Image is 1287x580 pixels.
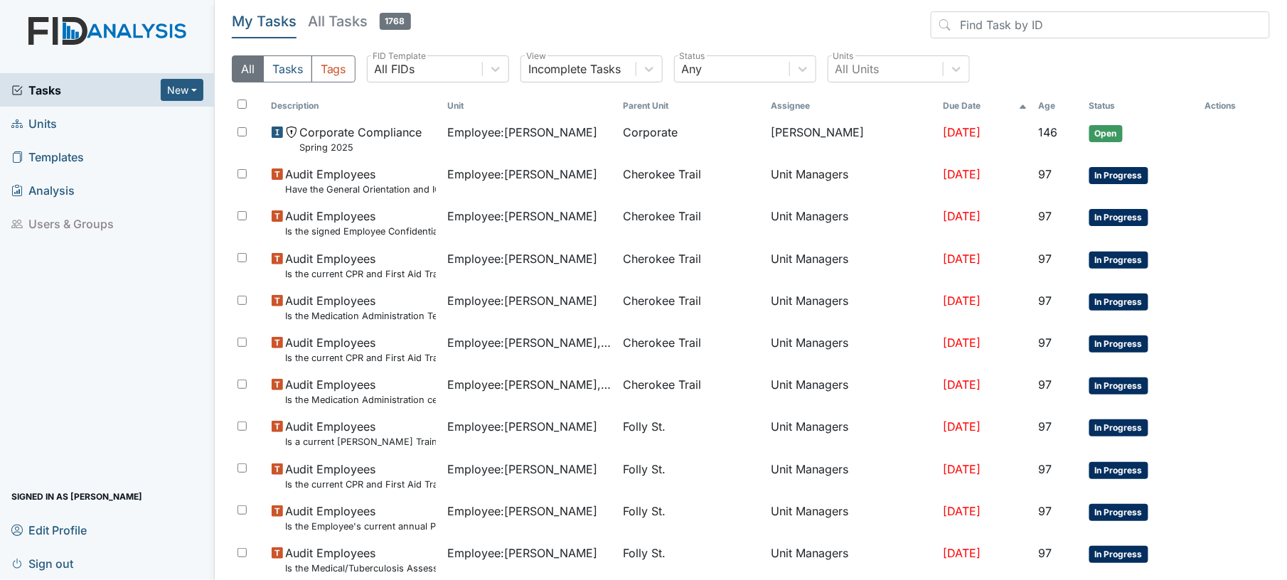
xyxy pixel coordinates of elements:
[232,55,356,82] div: Type filter
[1089,125,1123,142] span: Open
[1039,335,1052,350] span: 97
[1089,294,1148,311] span: In Progress
[765,118,938,160] td: [PERSON_NAME]
[1039,462,1052,476] span: 97
[938,94,1033,118] th: Toggle SortBy
[765,328,938,370] td: Unit Managers
[624,334,702,351] span: Cherokee Trail
[447,544,597,562] span: Employee : [PERSON_NAME]
[944,377,981,392] span: [DATE]
[765,412,938,454] td: Unit Managers
[765,455,938,497] td: Unit Managers
[286,166,437,196] span: Audit Employees Have the General Orientation and ICF Orientation forms been completed?
[1089,167,1148,184] span: In Progress
[944,546,981,560] span: [DATE]
[308,11,411,31] h5: All Tasks
[286,520,437,533] small: Is the Employee's current annual Performance Evaluation on file?
[1089,546,1148,563] span: In Progress
[624,208,702,225] span: Cherokee Trail
[447,292,597,309] span: Employee : [PERSON_NAME]
[1039,252,1052,266] span: 97
[11,552,73,574] span: Sign out
[11,112,57,134] span: Units
[1039,167,1052,181] span: 97
[286,418,437,449] span: Audit Employees Is a current MANDT Training certificate found in the file (1 year)?
[624,544,666,562] span: Folly St.
[624,503,666,520] span: Folly St.
[1033,94,1084,118] th: Toggle SortBy
[765,286,938,328] td: Unit Managers
[1039,377,1052,392] span: 97
[263,55,312,82] button: Tasks
[618,94,766,118] th: Toggle SortBy
[944,462,981,476] span: [DATE]
[11,82,161,99] a: Tasks
[944,167,981,181] span: [DATE]
[286,267,437,281] small: Is the current CPR and First Aid Training Certificate found in the file(2 years)?
[624,292,702,309] span: Cherokee Trail
[624,166,702,183] span: Cherokee Trail
[1089,209,1148,226] span: In Progress
[447,124,597,141] span: Employee : [PERSON_NAME]
[266,94,442,118] th: Toggle SortBy
[765,94,938,118] th: Assignee
[1039,294,1052,308] span: 97
[286,250,437,281] span: Audit Employees Is the current CPR and First Aid Training Certificate found in the file(2 years)?
[624,124,678,141] span: Corporate
[286,309,437,323] small: Is the Medication Administration Test and 2 observation checklist (hire after 10/07) found in the...
[765,245,938,286] td: Unit Managers
[11,485,142,507] span: Signed in as [PERSON_NAME]
[1089,252,1148,269] span: In Progress
[447,334,612,351] span: Employee : [PERSON_NAME], [PERSON_NAME]
[944,252,981,266] span: [DATE]
[447,418,597,435] span: Employee : [PERSON_NAME]
[944,419,981,434] span: [DATE]
[765,160,938,202] td: Unit Managers
[237,100,247,109] input: Toggle All Rows Selected
[447,166,597,183] span: Employee : [PERSON_NAME]
[624,418,666,435] span: Folly St.
[1039,419,1052,434] span: 97
[624,461,666,478] span: Folly St.
[286,376,437,407] span: Audit Employees Is the Medication Administration certificate found in the file?
[286,562,437,575] small: Is the Medical/Tuberculosis Assessment updated annually?
[624,376,702,393] span: Cherokee Trail
[375,60,415,77] div: All FIDs
[311,55,356,82] button: Tags
[286,208,437,238] span: Audit Employees Is the signed Employee Confidentiality Agreement in the file (HIPPA)?
[286,478,437,491] small: Is the current CPR and First Aid Training Certificate found in the file(2 years)?
[835,60,880,77] div: All Units
[1039,209,1052,223] span: 97
[765,497,938,539] td: Unit Managers
[286,393,437,407] small: Is the Medication Administration certificate found in the file?
[11,146,84,168] span: Templates
[286,435,437,449] small: Is a current [PERSON_NAME] Training certificate found in the file (1 year)?
[1089,335,1148,353] span: In Progress
[300,124,422,154] span: Corporate Compliance Spring 2025
[931,11,1270,38] input: Find Task by ID
[624,250,702,267] span: Cherokee Trail
[447,376,612,393] span: Employee : [PERSON_NAME], Shmara
[528,60,621,77] div: Incomplete Tasks
[286,503,437,533] span: Audit Employees Is the Employee's current annual Performance Evaluation on file?
[286,183,437,196] small: Have the General Orientation and ICF Orientation forms been completed?
[11,179,75,201] span: Analysis
[286,544,437,575] span: Audit Employees Is the Medical/Tuberculosis Assessment updated annually?
[232,11,297,31] h5: My Tasks
[944,209,981,223] span: [DATE]
[286,334,437,365] span: Audit Employees Is the current CPR and First Aid Training Certificate found in the file(2 years)?
[447,250,597,267] span: Employee : [PERSON_NAME]
[765,370,938,412] td: Unit Managers
[11,519,87,541] span: Edit Profile
[286,225,437,238] small: Is the signed Employee Confidentiality Agreement in the file (HIPPA)?
[682,60,703,77] div: Any
[442,94,618,118] th: Toggle SortBy
[380,13,411,30] span: 1768
[161,79,203,101] button: New
[447,208,597,225] span: Employee : [PERSON_NAME]
[765,202,938,244] td: Unit Managers
[944,294,981,308] span: [DATE]
[944,504,981,518] span: [DATE]
[1039,504,1052,518] span: 97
